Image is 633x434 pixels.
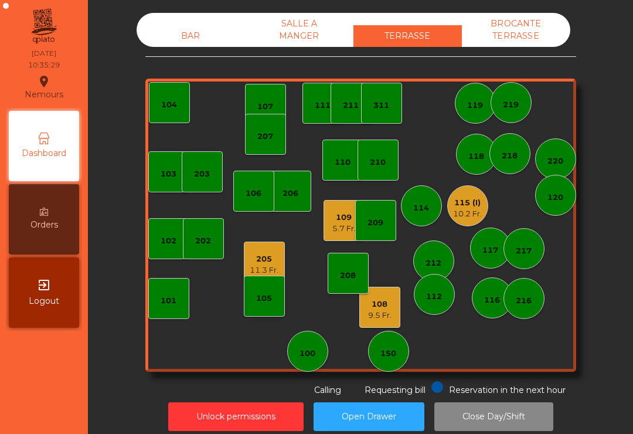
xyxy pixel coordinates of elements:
div: 219 [503,99,519,111]
span: Calling [314,385,341,395]
div: 311 [373,100,389,111]
div: 10:35:29 [28,60,60,70]
div: 100 [300,348,315,360]
div: 202 [195,235,211,247]
div: 209 [367,217,383,229]
div: 150 [380,348,396,360]
div: 110 [335,157,350,168]
button: Open Drawer [314,402,424,431]
div: SALLE A MANGER [245,13,353,47]
div: 205 [250,253,278,265]
div: 210 [370,157,386,168]
div: 105 [256,293,272,304]
div: 220 [547,155,563,167]
div: 206 [283,188,298,199]
div: 10.2 Fr. [453,208,482,220]
div: 212 [426,257,441,269]
div: 116 [484,294,500,306]
div: [DATE] [32,48,56,59]
button: Unlock permissions [168,402,304,431]
span: Dashboard [22,147,66,160]
div: 114 [413,202,429,214]
span: Reservation in the next hour [449,385,566,395]
img: qpiato [29,6,58,47]
div: 115 (I) [453,197,482,209]
div: 104 [161,99,177,111]
span: Orders [30,219,58,231]
div: 102 [161,235,176,247]
i: location_on [37,74,51,89]
div: 103 [161,168,176,180]
div: 5.7 Fr. [332,223,356,235]
div: 101 [161,295,176,307]
div: TERRASSE [353,25,462,47]
span: Requesting bill [365,385,426,395]
div: 117 [482,245,498,256]
div: 216 [516,295,532,307]
span: Logout [29,295,59,307]
div: 218 [502,150,518,162]
div: 11.3 Fr. [250,265,278,276]
div: 9.5 Fr. [368,310,392,321]
div: 106 [246,188,261,199]
div: 120 [547,192,563,204]
div: Nemours [25,73,63,102]
div: 118 [468,151,484,162]
div: 119 [467,100,483,111]
div: BROCANTE TERRASSE [462,13,570,47]
div: 108 [368,299,392,310]
div: 207 [257,131,273,143]
div: 112 [426,291,442,303]
div: 203 [194,168,210,180]
div: 208 [340,270,356,282]
div: BAR [137,25,245,47]
i: exit_to_app [37,278,51,292]
div: 107 [257,101,273,113]
div: 109 [332,212,356,223]
button: Close Day/Shift [434,402,553,431]
div: 217 [516,245,532,257]
div: 211 [343,100,359,111]
div: 111 [315,100,331,111]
